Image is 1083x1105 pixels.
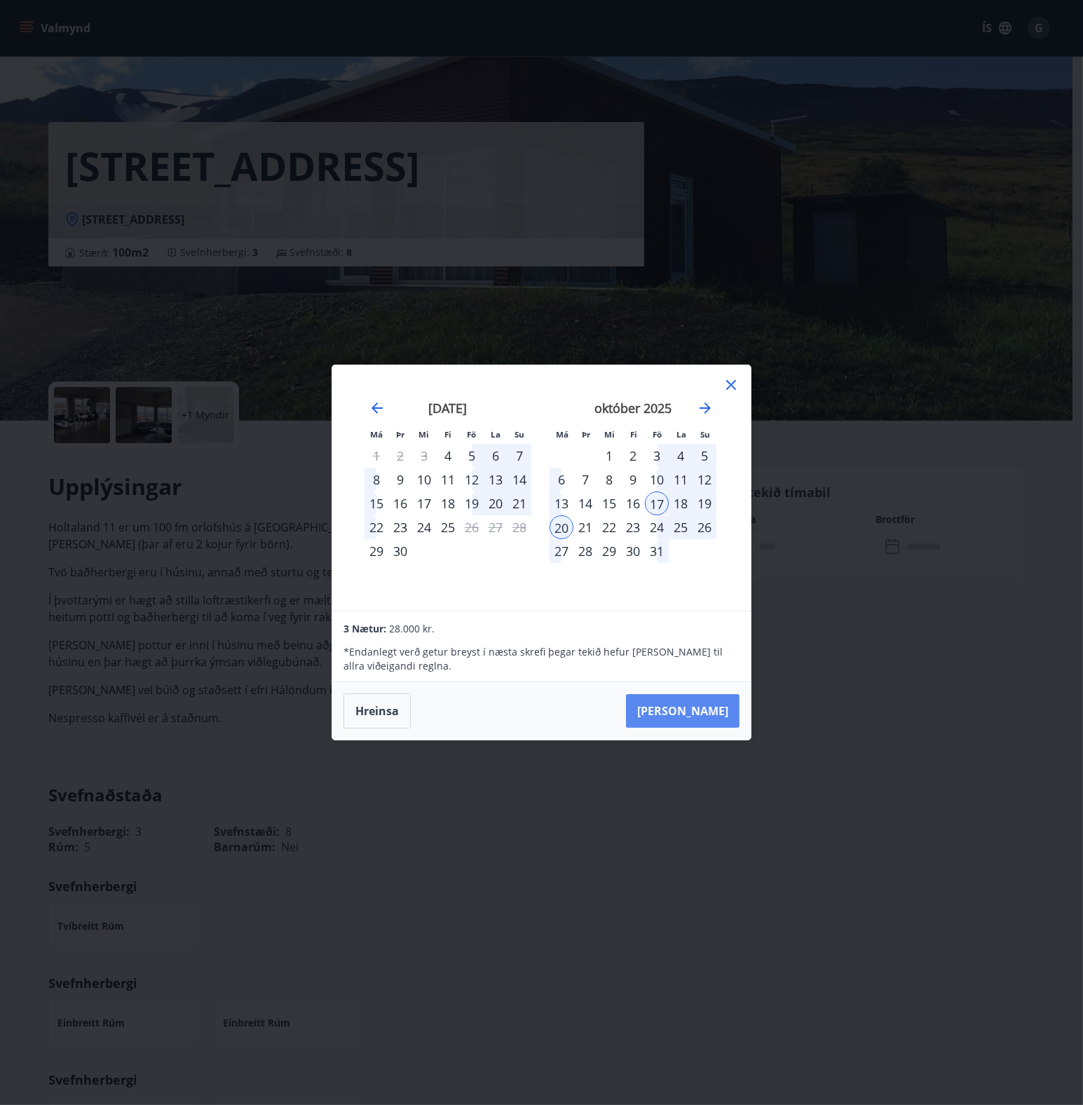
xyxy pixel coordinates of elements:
td: Choose mánudagur, 15. september 2025 as your check-in date. It’s available. [365,492,388,515]
td: Choose laugardagur, 6. september 2025 as your check-in date. It’s available. [484,444,508,468]
td: Choose fimmtudagur, 11. september 2025 as your check-in date. It’s available. [436,468,460,492]
div: 25 [436,515,460,539]
small: Má [556,429,568,440]
td: Choose föstudagur, 31. október 2025 as your check-in date. It’s available. [645,539,669,563]
td: Choose mánudagur, 6. október 2025 as your check-in date. It’s available. [550,468,573,492]
div: 7 [573,468,597,492]
div: Calendar [349,382,734,594]
td: Choose miðvikudagur, 17. september 2025 as your check-in date. It’s available. [412,492,436,515]
td: Selected. laugardagur, 18. október 2025 [669,492,693,515]
div: 14 [508,468,531,492]
td: Choose fimmtudagur, 2. október 2025 as your check-in date. It’s available. [621,444,645,468]
td: Choose fimmtudagur, 25. september 2025 as your check-in date. It’s available. [436,515,460,539]
td: Choose miðvikudagur, 15. október 2025 as your check-in date. It’s available. [597,492,621,515]
td: Choose miðvikudagur, 22. október 2025 as your check-in date. It’s available. [597,515,621,539]
td: Choose þriðjudagur, 30. september 2025 as your check-in date. It’s available. [388,539,412,563]
div: 6 [550,468,573,492]
td: Choose fimmtudagur, 18. september 2025 as your check-in date. It’s available. [436,492,460,515]
div: 10 [412,468,436,492]
td: Choose sunnudagur, 12. október 2025 as your check-in date. It’s available. [693,468,716,492]
div: 9 [388,468,412,492]
td: Selected as end date. mánudagur, 20. október 2025 [550,515,573,539]
small: La [676,429,686,440]
td: Choose þriðjudagur, 23. september 2025 as your check-in date. It’s available. [388,515,412,539]
td: Selected as start date. föstudagur, 17. október 2025 [645,492,669,515]
td: Choose föstudagur, 26. september 2025 as your check-in date. It’s available. [460,515,484,539]
td: Not available. laugardagur, 27. september 2025 [484,515,508,539]
td: Not available. mánudagur, 1. september 2025 [365,444,388,468]
div: 5 [460,444,484,468]
div: 13 [550,492,573,515]
div: 19 [693,492,716,515]
td: Choose sunnudagur, 21. september 2025 as your check-in date. It’s available. [508,492,531,515]
div: 22 [365,515,388,539]
div: 3 [645,444,669,468]
td: Choose miðvikudagur, 29. október 2025 as your check-in date. It’s available. [597,539,621,563]
div: 14 [573,492,597,515]
td: Choose föstudagur, 12. september 2025 as your check-in date. It’s available. [460,468,484,492]
td: Choose þriðjudagur, 28. október 2025 as your check-in date. It’s available. [573,539,597,563]
button: Hreinsa [343,693,411,728]
div: 12 [460,468,484,492]
td: Choose föstudagur, 5. september 2025 as your check-in date. It’s available. [460,444,484,468]
td: Choose föstudagur, 19. september 2025 as your check-in date. It’s available. [460,492,484,515]
div: 16 [621,492,645,515]
td: Choose fimmtudagur, 9. október 2025 as your check-in date. It’s available. [621,468,645,492]
td: Choose fimmtudagur, 23. október 2025 as your check-in date. It’s available. [621,515,645,539]
td: Choose mánudagur, 27. október 2025 as your check-in date. It’s available. [550,539,573,563]
small: Mi [605,429,615,440]
div: 18 [669,492,693,515]
span: 3 Nætur: [343,622,386,635]
div: 23 [388,515,412,539]
p: * Endanlegt verð getur breyst í næsta skrefi þegar tekið hefur [PERSON_NAME] til allra viðeigandi... [343,645,739,673]
div: 17 [412,492,436,515]
div: 26 [693,515,716,539]
td: Choose laugardagur, 25. október 2025 as your check-in date. It’s available. [669,515,693,539]
small: Su [700,429,710,440]
div: 24 [412,515,436,539]
div: 25 [669,515,693,539]
div: 8 [365,468,388,492]
td: Choose fimmtudagur, 4. september 2025 as your check-in date. It’s available. [436,444,460,468]
td: Choose miðvikudagur, 1. október 2025 as your check-in date. It’s available. [597,444,621,468]
td: Selected. sunnudagur, 19. október 2025 [693,492,716,515]
div: 31 [645,539,669,563]
div: 16 [388,492,412,515]
div: 12 [693,468,716,492]
div: 19 [460,492,484,515]
div: 15 [365,492,388,515]
td: Choose laugardagur, 11. október 2025 as your check-in date. It’s available. [669,468,693,492]
div: 11 [669,468,693,492]
small: Fi [444,429,451,440]
div: 10 [645,468,669,492]
td: Choose mánudagur, 13. október 2025 as your check-in date. It’s available. [550,492,573,515]
td: Choose miðvikudagur, 8. október 2025 as your check-in date. It’s available. [597,468,621,492]
div: Aðeins innritun í boði [436,444,460,468]
td: Choose mánudagur, 22. september 2025 as your check-in date. It’s available. [365,515,388,539]
td: Choose mánudagur, 8. september 2025 as your check-in date. It’s available. [365,468,388,492]
td: Choose fimmtudagur, 16. október 2025 as your check-in date. It’s available. [621,492,645,515]
div: 28 [573,539,597,563]
td: Choose sunnudagur, 14. september 2025 as your check-in date. It’s available. [508,468,531,492]
div: Move backward to switch to the previous month. [369,400,386,416]
small: Fö [653,429,662,440]
td: Choose sunnudagur, 26. október 2025 as your check-in date. It’s available. [693,515,716,539]
td: Choose laugardagur, 20. september 2025 as your check-in date. It’s available. [484,492,508,515]
td: Choose mánudagur, 29. september 2025 as your check-in date. It’s available. [365,539,388,563]
div: 7 [508,444,531,468]
small: Má [370,429,383,440]
div: 18 [436,492,460,515]
td: Choose miðvikudagur, 24. september 2025 as your check-in date. It’s available. [412,515,436,539]
small: Þr [396,429,404,440]
small: La [491,429,500,440]
div: 21 [573,515,597,539]
td: Choose þriðjudagur, 21. október 2025 as your check-in date. It’s available. [573,515,597,539]
td: Choose þriðjudagur, 16. september 2025 as your check-in date. It’s available. [388,492,412,515]
div: 6 [484,444,508,468]
td: Choose föstudagur, 10. október 2025 as your check-in date. It’s available. [645,468,669,492]
div: 9 [621,468,645,492]
div: 20 [484,492,508,515]
td: Choose miðvikudagur, 10. september 2025 as your check-in date. It’s available. [412,468,436,492]
div: 4 [669,444,693,468]
td: Choose fimmtudagur, 30. október 2025 as your check-in date. It’s available. [621,539,645,563]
